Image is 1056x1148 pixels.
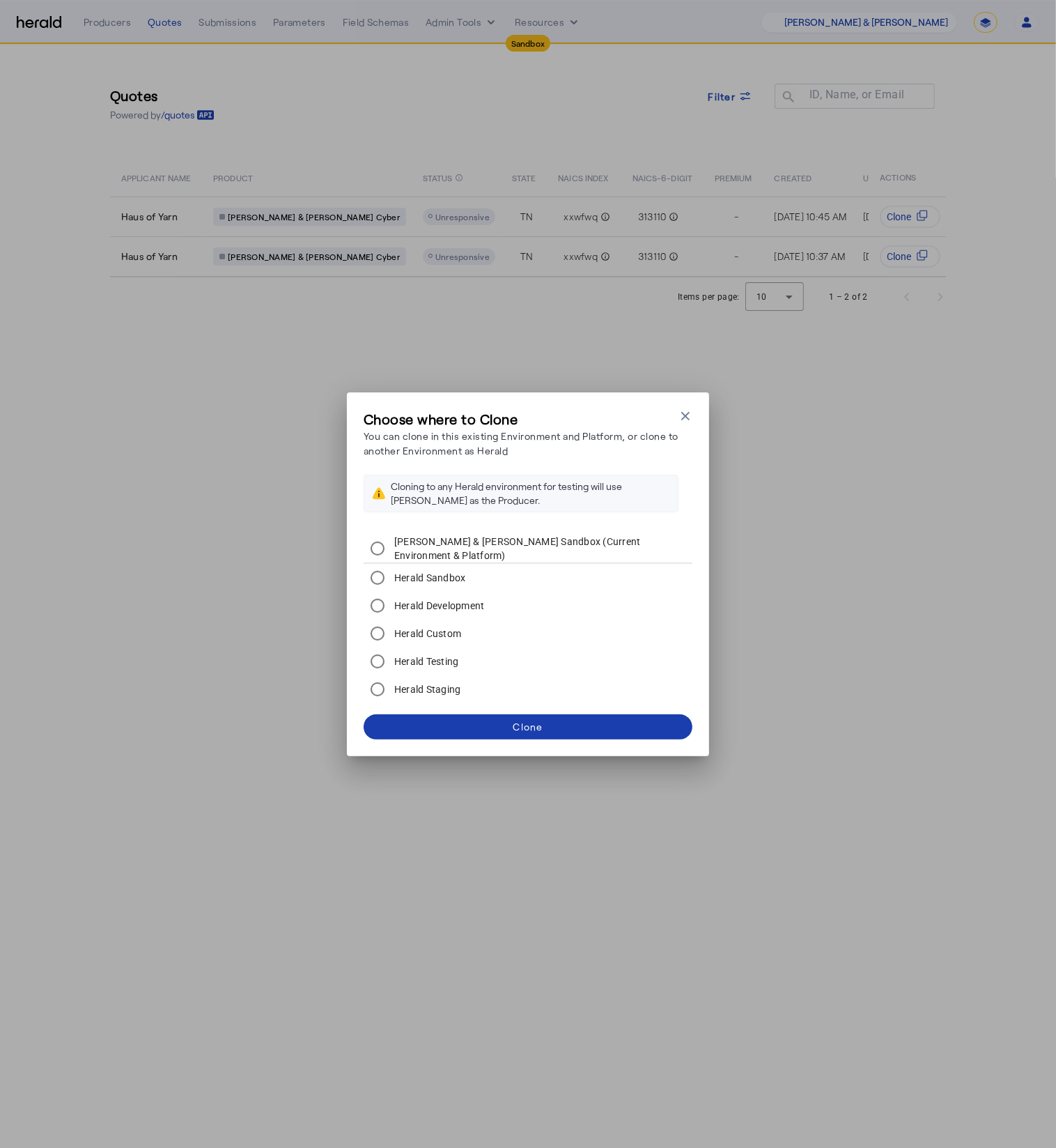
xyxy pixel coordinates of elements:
[364,429,678,458] p: You can clone in this existing Environment and Platform, or clone to another Environment as Herald
[513,719,543,734] div: Clone
[391,599,485,613] label: Herald Development
[391,535,692,562] label: [PERSON_NAME] & [PERSON_NAME] Sandbox (Current Environment & Platform)
[391,682,461,696] label: Herald Staging
[364,714,692,740] button: Clone
[391,480,669,507] div: Cloning to any Herald environment for testing will use [PERSON_NAME] as the Producer.
[391,571,466,585] label: Herald Sandbox
[391,655,459,668] label: Herald Testing
[364,409,678,429] h3: Choose where to Clone
[391,627,461,641] label: Herald Custom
